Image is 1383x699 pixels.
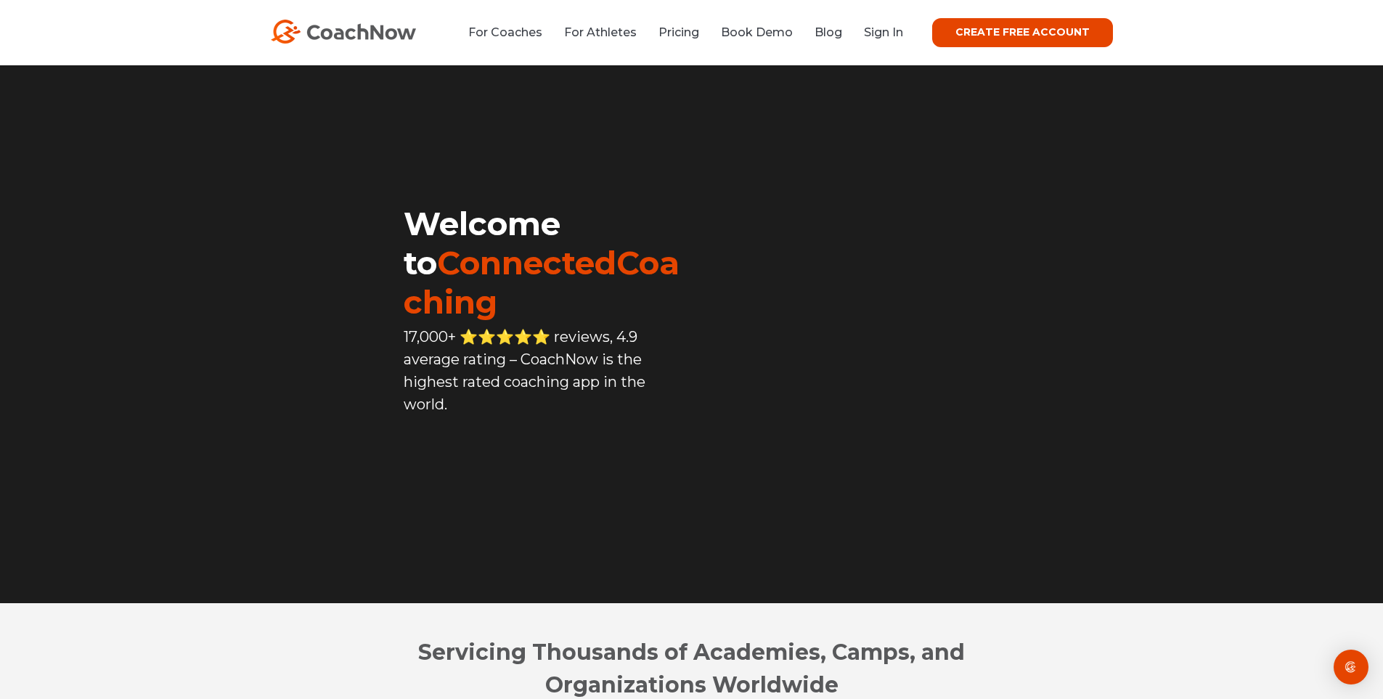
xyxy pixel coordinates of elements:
[404,243,680,322] span: ConnectedCoaching
[468,25,542,39] a: For Coaches
[658,25,699,39] a: Pricing
[404,328,645,413] span: 17,000+ ⭐️⭐️⭐️⭐️⭐️ reviews, 4.9 average rating – CoachNow is the highest rated coaching app in th...
[404,204,691,322] h1: Welcome to
[815,25,842,39] a: Blog
[932,18,1113,47] a: CREATE FREE ACCOUNT
[418,639,965,698] strong: Servicing Thousands of Academies, Camps, and Organizations Worldwide
[864,25,903,39] a: Sign In
[404,447,691,491] iframe: Embedded CTA
[1334,650,1368,684] div: Open Intercom Messenger
[564,25,637,39] a: For Athletes
[271,20,416,44] img: CoachNow Logo
[721,25,793,39] a: Book Demo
